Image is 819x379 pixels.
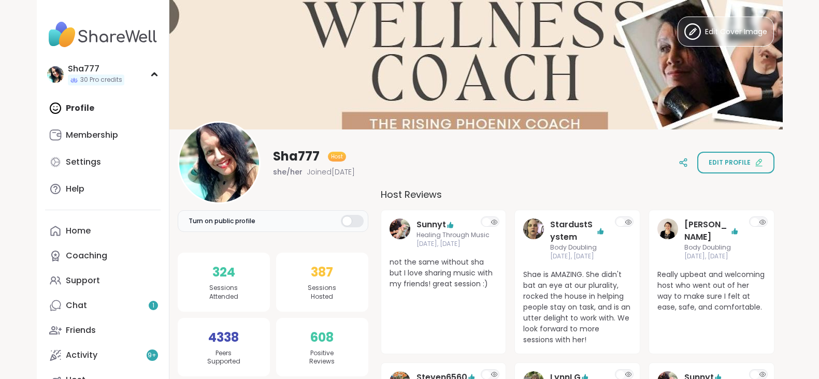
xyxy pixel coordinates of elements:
[66,275,100,286] div: Support
[152,301,154,310] span: 1
[307,167,355,177] span: Joined [DATE]
[309,349,335,367] span: Positive Reviews
[45,343,161,368] a: Activity9+
[66,225,91,237] div: Home
[212,263,235,282] span: 324
[45,123,161,148] a: Membership
[308,284,336,301] span: Sessions Hosted
[47,66,64,83] img: Sha777
[45,150,161,174] a: Settings
[179,123,259,202] img: Sha777
[189,216,255,226] span: Turn on public profile
[148,351,156,360] span: 9 +
[45,243,161,268] a: Coaching
[697,152,774,173] button: Edit profile
[523,269,631,345] span: Shae is AMAZING. She didn't bat an eye at our plurality, rocked the house in helping people stay ...
[416,240,490,249] span: [DATE], [DATE]
[66,156,101,168] div: Settings
[66,349,97,361] div: Activity
[45,268,161,293] a: Support
[523,218,544,261] a: StardustSystem
[684,243,739,252] span: Body Doubling
[657,218,678,261] a: Jenne
[45,293,161,318] a: Chat1
[550,252,605,261] span: [DATE], [DATE]
[310,328,334,347] span: 608
[684,218,730,243] a: [PERSON_NAME]
[390,257,498,289] span: not the same without sha but I love sharing music with my friends! great session :)
[709,158,751,167] span: Edit profile
[209,284,238,301] span: Sessions Attended
[684,252,739,261] span: [DATE], [DATE]
[416,231,490,240] span: Healing Through Music
[45,218,161,243] a: Home
[208,328,239,347] span: 4338
[550,243,605,252] span: Body Doubling
[273,148,320,165] span: Sha777
[416,218,446,231] a: Sunnyt
[550,218,596,243] a: StardustSystem
[390,218,410,239] img: Sunnyt
[311,263,333,282] span: 387
[678,17,774,47] button: Edit Cover Image
[66,183,84,195] div: Help
[66,250,107,261] div: Coaching
[657,269,766,313] span: Really upbeat and welcoming host who went out of her way to make sure I felt at ease, safe, and c...
[45,318,161,343] a: Friends
[45,17,161,53] img: ShareWell Nav Logo
[66,129,118,141] div: Membership
[331,153,343,161] span: Host
[45,177,161,201] a: Help
[523,218,544,239] img: StardustSystem
[390,218,410,249] a: Sunnyt
[66,300,87,311] div: Chat
[66,325,96,336] div: Friends
[207,349,240,367] span: Peers Supported
[657,218,678,239] img: Jenne
[273,167,303,177] span: she/her
[80,76,122,84] span: 30 Pro credits
[68,63,124,75] div: Sha777
[705,26,767,37] span: Edit Cover Image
